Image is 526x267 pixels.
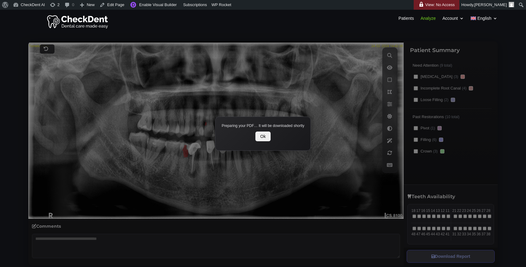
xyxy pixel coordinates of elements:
[255,132,271,141] button: Ok
[222,123,304,128] p: Preparing your PDF… It will be downloaded shortly
[442,16,464,23] a: Account
[421,16,436,23] a: Analyze
[477,16,491,20] span: English
[398,16,414,23] a: Patients
[474,2,507,7] span: [PERSON_NAME]
[471,16,497,23] a: English
[47,14,109,29] img: Checkdent Logo
[509,2,514,7] img: Arnav Saha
